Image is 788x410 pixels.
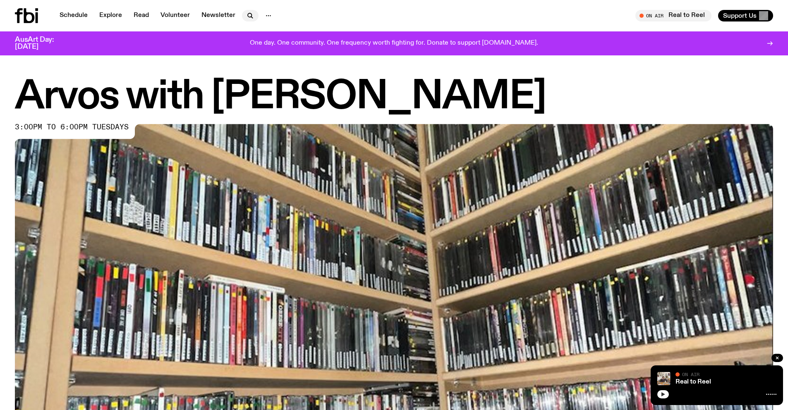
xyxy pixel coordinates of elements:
img: Jasper Craig Adams holds a vintage camera to his eye, obscuring his face. He is wearing a grey ju... [657,372,671,385]
a: Volunteer [156,10,195,21]
a: Newsletter [196,10,240,21]
span: Support Us [723,12,757,19]
a: Explore [94,10,127,21]
a: Schedule [55,10,93,21]
span: 3:00pm to 6:00pm tuesdays [15,124,129,131]
a: Read [129,10,154,21]
button: Support Us [718,10,773,21]
h1: Arvos with [PERSON_NAME] [15,79,773,116]
h3: AusArt Day: [DATE] [15,36,68,50]
a: Real to Reel [675,379,711,385]
button: On AirReal to Reel [635,10,711,21]
p: One day. One community. One frequency worth fighting for. Donate to support [DOMAIN_NAME]. [250,40,538,47]
span: On Air [682,372,699,377]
